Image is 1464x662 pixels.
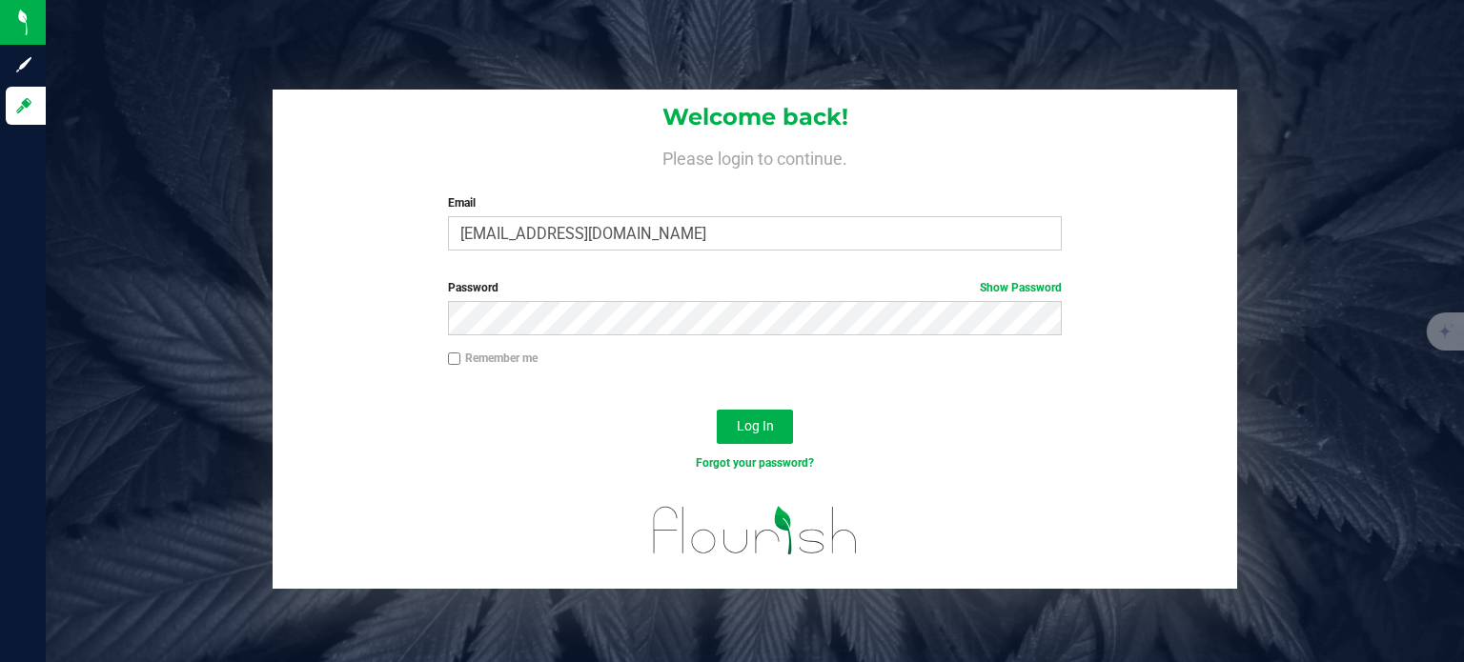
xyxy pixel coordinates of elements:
[737,418,774,433] span: Log In
[635,491,876,569] img: flourish_logo.svg
[14,96,33,115] inline-svg: Log in
[448,281,498,294] span: Password
[717,410,793,444] button: Log In
[448,194,1063,211] label: Email
[448,350,538,367] label: Remember me
[980,281,1062,294] a: Show Password
[273,145,1237,168] h4: Please login to continue.
[273,105,1237,130] h1: Welcome back!
[14,55,33,74] inline-svg: Sign up
[448,352,461,366] input: Remember me
[696,456,814,470] a: Forgot your password?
